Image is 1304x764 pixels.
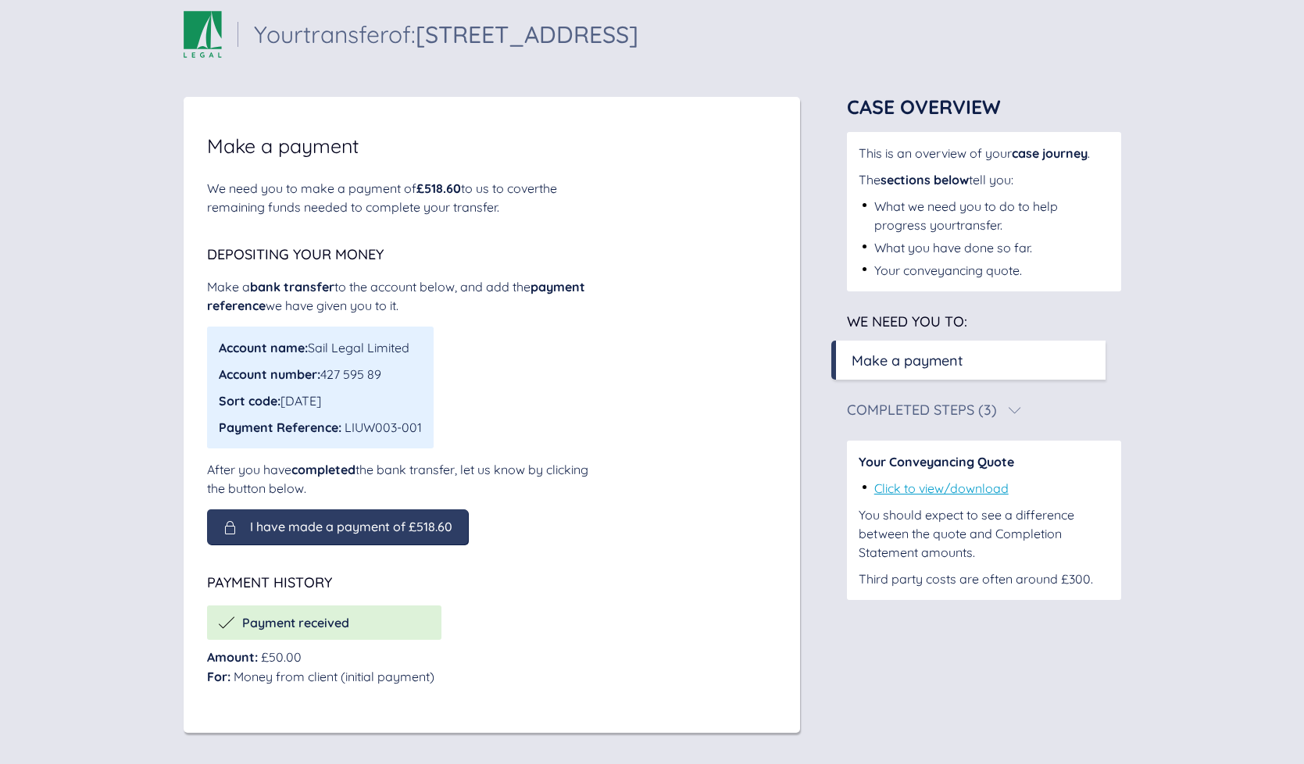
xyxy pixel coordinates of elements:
[219,340,308,355] span: Account name:
[250,279,334,295] span: bank transfer
[219,365,422,384] div: 427 595 89
[881,172,969,187] span: sections below
[207,649,258,665] span: Amount:
[254,23,638,46] div: Your transfer of:
[207,667,441,686] div: Money from client (initial payment)
[242,615,349,630] span: Payment received
[219,419,341,435] span: Payment Reference:
[859,144,1109,162] div: This is an overview of your .
[859,505,1109,562] div: You should expect to see a difference between the quote and Completion Statement amounts.
[219,393,280,409] span: Sort code:
[847,312,967,330] span: We need you to:
[847,403,997,417] div: Completed Steps (3)
[207,277,598,315] div: Make a to the account below, and add the we have given you to it.
[874,238,1032,257] div: What you have done so far.
[1012,145,1088,161] span: case journey
[416,180,461,196] span: £518.60
[207,669,230,684] span: For:
[219,338,422,357] div: Sail Legal Limited
[416,20,638,49] span: [STREET_ADDRESS]
[219,418,422,437] div: LIUW003-001
[852,350,963,371] div: Make a payment
[859,454,1014,469] span: Your Conveyancing Quote
[859,170,1109,189] div: The tell you:
[847,95,1001,119] span: Case Overview
[207,648,441,666] div: £50.00
[859,569,1109,588] div: Third party costs are often around £300.
[207,460,598,498] div: After you have the bank transfer, let us know by clicking the button below.
[219,366,320,382] span: Account number:
[874,261,1022,280] div: Your conveyancing quote.
[874,197,1109,234] div: What we need you to do to help progress your transfer .
[207,245,384,263] span: Depositing your money
[219,391,422,410] div: [DATE]
[207,136,359,155] span: Make a payment
[291,462,355,477] span: completed
[207,573,332,591] span: Payment History
[207,179,598,216] div: We need you to make a payment of to us to cover the remaining funds needed to complete your trans...
[874,480,1009,496] a: Click to view/download
[250,519,452,534] span: I have made a payment of £518.60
